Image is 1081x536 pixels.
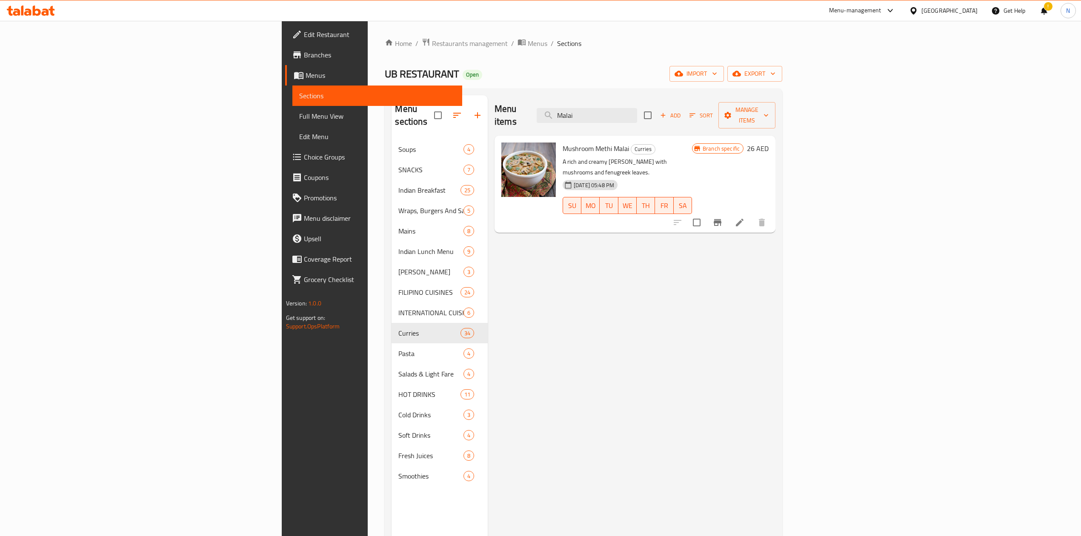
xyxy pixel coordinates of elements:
span: Indian Lunch Menu [398,246,463,257]
a: Branches [285,45,462,65]
span: 24 [461,288,474,297]
span: Get support on: [286,312,325,323]
div: Curries34 [392,323,487,343]
span: SA [677,200,689,212]
span: WE [622,200,633,212]
a: Grocery Checklist [285,269,462,290]
span: 3 [464,411,474,419]
button: SA [674,197,692,214]
div: Mains8 [392,221,487,241]
span: Promotions [304,193,455,203]
span: Edit Menu [299,131,455,142]
div: [PERSON_NAME]3 [392,262,487,282]
span: Add [659,111,682,120]
span: 4 [464,350,474,358]
span: FR [658,200,670,212]
span: Coupons [304,172,455,182]
div: Cold Drinks3 [392,405,487,425]
button: FR [655,197,673,214]
span: N [1066,6,1070,15]
div: Soups4 [392,139,487,160]
div: Indian Breakfast25 [392,180,487,200]
span: Cold Drinks [398,410,463,420]
button: delete [752,212,772,233]
span: TU [603,200,615,212]
span: 8 [464,227,474,235]
span: 25 [461,186,474,194]
span: Version: [286,298,307,309]
div: Wraps, Burgers And Sandwiches5 [392,200,487,221]
span: 4 [464,145,474,154]
a: Menu disclaimer [285,208,462,228]
a: Coverage Report [285,249,462,269]
button: SU [563,197,581,214]
span: 4 [464,370,474,378]
span: Wraps, Burgers And Sandwiches [398,205,463,216]
span: Sort [689,111,713,120]
button: MO [581,197,600,214]
span: Soft Drinks [398,430,463,440]
div: Smoothies4 [392,466,487,486]
span: 5 [464,207,474,215]
a: Menus [518,38,547,49]
span: [PERSON_NAME] [398,267,463,277]
span: Branches [304,50,455,60]
a: Sections [292,86,462,106]
span: 11 [461,391,474,399]
span: FILIPINO CUISINES [398,287,460,297]
span: [DATE] 05:48 PM [570,181,618,189]
div: items [463,348,474,359]
div: items [463,430,474,440]
span: Sections [299,91,455,101]
span: 34 [461,329,474,337]
span: Menu disclaimer [304,213,455,223]
div: Fresh Juices8 [392,445,487,466]
div: items [463,308,474,318]
nav: breadcrumb [385,38,782,49]
button: TH [637,197,655,214]
div: HOT DRINKS11 [392,384,487,405]
span: 6 [464,309,474,317]
div: items [463,369,474,379]
span: INTERNATIONAL CUISINES [398,308,463,318]
span: Indian Breakfast [398,185,460,195]
span: Pasta [398,348,463,359]
span: TH [640,200,652,212]
span: Fresh Juices [398,450,463,461]
div: items [463,471,474,481]
span: Select section [639,106,657,124]
span: Upsell [304,234,455,244]
div: FILIPINO CUISINES24 [392,282,487,302]
span: Curries [631,144,655,154]
div: Pasta4 [392,343,487,364]
button: WE [618,197,637,214]
div: INTERNATIONAL CUISINES6 [392,302,487,323]
span: Salads & Light Fare [398,369,463,379]
button: import [669,66,724,82]
div: [GEOGRAPHIC_DATA] [921,6,978,15]
span: export [734,68,775,79]
span: SU [566,200,578,212]
span: Sections [557,38,581,48]
span: MO [585,200,596,212]
span: HOT DRINKS [398,389,460,399]
a: Promotions [285,188,462,208]
div: SNACKS7 [392,160,487,180]
a: Edit Menu [292,126,462,147]
span: Mains [398,226,463,236]
div: SNACKS [398,165,463,175]
div: Curries [398,328,460,338]
div: Menu-management [829,6,881,16]
div: Salads & Light Fare4 [392,364,487,384]
span: Open [463,71,482,78]
a: Choice Groups [285,147,462,167]
span: 4 [464,472,474,480]
span: Manage items [725,105,769,126]
button: TU [600,197,618,214]
p: A rich and creamy [PERSON_NAME] with mushrooms and fenugreek leaves. [563,157,692,178]
div: items [463,165,474,175]
span: Branch specific [699,145,743,153]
